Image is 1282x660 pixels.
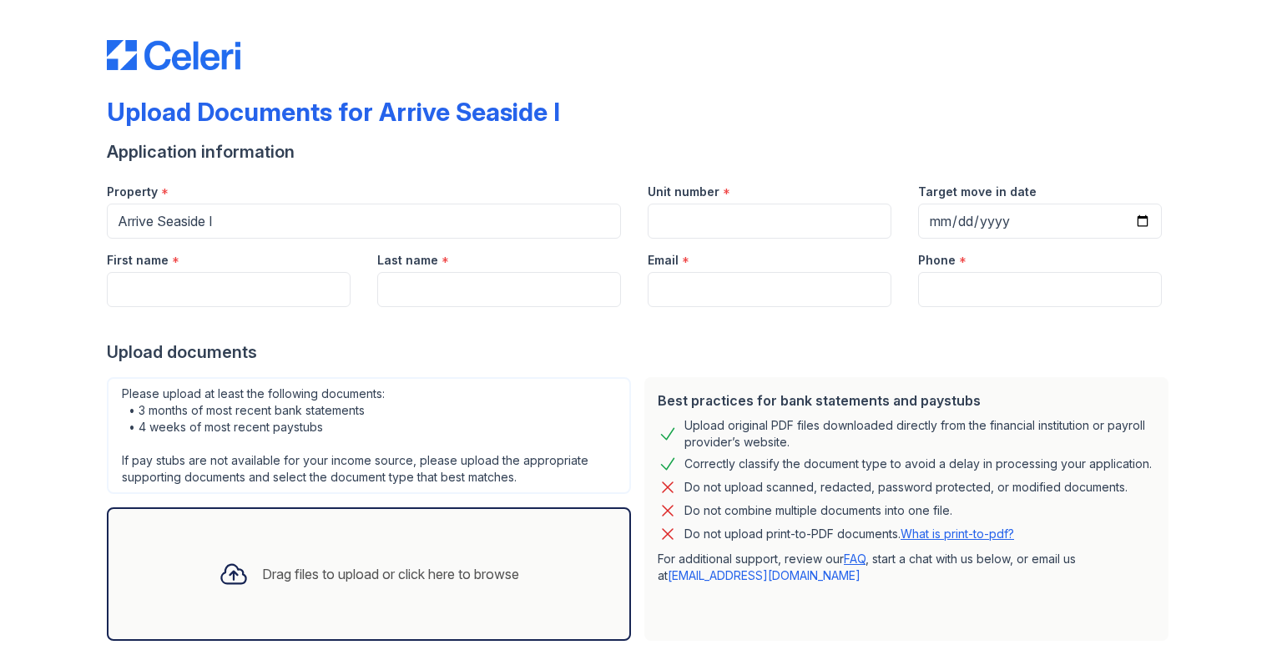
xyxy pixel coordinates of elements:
[658,551,1155,584] p: For additional support, review our , start a chat with us below, or email us at
[684,501,952,521] div: Do not combine multiple documents into one file.
[648,252,679,269] label: Email
[262,564,519,584] div: Drag files to upload or click here to browse
[684,477,1128,497] div: Do not upload scanned, redacted, password protected, or modified documents.
[107,40,240,70] img: CE_Logo_Blue-a8612792a0a2168367f1c8372b55b34899dd931a85d93a1a3d3e32e68fde9ad4.png
[107,140,1175,164] div: Application information
[901,526,1014,541] a: What is print-to-pdf?
[684,526,1014,542] p: Do not upload print-to-PDF documents.
[107,97,560,127] div: Upload Documents for Arrive Seaside I
[107,377,631,494] div: Please upload at least the following documents: • 3 months of most recent bank statements • 4 wee...
[918,252,956,269] label: Phone
[648,184,719,200] label: Unit number
[918,184,1037,200] label: Target move in date
[684,454,1152,474] div: Correctly classify the document type to avoid a delay in processing your application.
[107,252,169,269] label: First name
[684,417,1155,451] div: Upload original PDF files downloaded directly from the financial institution or payroll provider’...
[658,390,1155,411] div: Best practices for bank statements and paystubs
[377,252,438,269] label: Last name
[107,340,1175,364] div: Upload documents
[107,184,158,200] label: Property
[844,552,866,566] a: FAQ
[668,568,861,582] a: [EMAIL_ADDRESS][DOMAIN_NAME]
